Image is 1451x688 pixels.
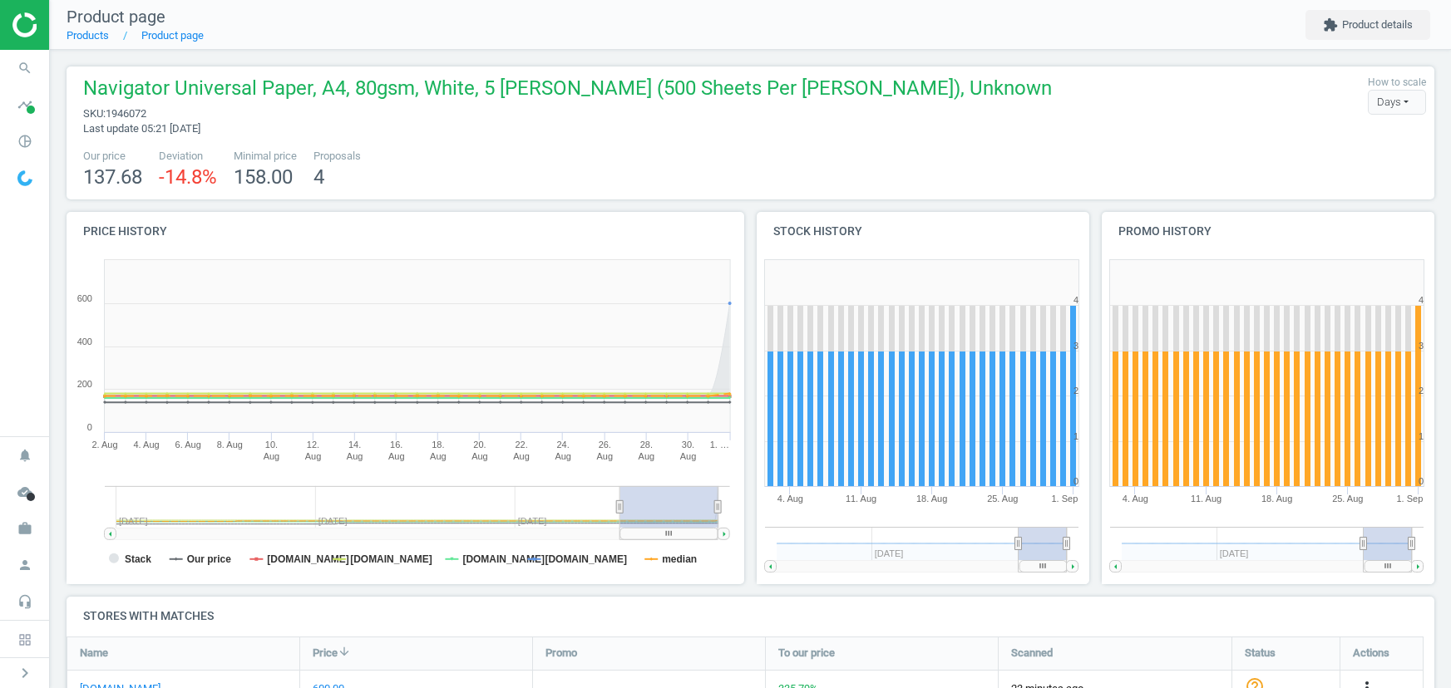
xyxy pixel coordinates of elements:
[217,440,243,450] tspan: 8. Aug
[134,440,160,450] tspan: 4. Aug
[1102,212,1434,251] h4: Promo history
[9,440,41,471] i: notifications
[141,29,204,42] a: Product page
[432,440,444,450] tspan: 18.
[1419,431,1424,441] text: 1
[159,165,217,189] span: -14.8 %
[1073,295,1078,305] text: 4
[778,646,835,661] span: To our price
[106,107,146,120] span: 1946072
[87,422,92,432] text: 0
[267,553,349,565] tspan: [DOMAIN_NAME]
[545,646,577,661] span: Promo
[9,125,41,157] i: pie_chart_outlined
[125,553,151,565] tspan: Stack
[9,476,41,508] i: cloud_done
[175,440,201,450] tspan: 6. Aug
[639,451,655,461] tspan: Aug
[514,451,531,461] tspan: Aug
[710,440,729,450] tspan: 1. …
[264,451,280,461] tspan: Aug
[83,75,1052,106] span: Navigator Universal Paper, A4, 80gsm, White, 5 [PERSON_NAME] (500 Sheets Per [PERSON_NAME]), Unknown
[846,494,876,504] tspan: 11. Aug
[159,149,217,164] span: Deviation
[555,451,572,461] tspan: Aug
[313,149,361,164] span: Proposals
[430,451,447,461] tspan: Aug
[67,597,1434,636] h4: Stores with matches
[1245,646,1276,661] span: Status
[313,165,324,189] span: 4
[91,440,117,450] tspan: 2. Aug
[682,440,694,450] tspan: 30.
[474,440,486,450] tspan: 20.
[350,553,432,565] tspan: [DOMAIN_NAME]
[1261,494,1292,504] tspan: 18. Aug
[1332,494,1363,504] tspan: 25. Aug
[597,451,614,461] tspan: Aug
[1323,17,1338,32] i: extension
[338,645,351,658] i: arrow_downward
[1419,386,1424,396] text: 2
[307,440,319,450] tspan: 12.
[83,107,106,120] span: sku :
[1073,341,1078,351] text: 3
[463,553,545,565] tspan: [DOMAIN_NAME]
[67,212,744,251] h4: Price history
[1123,494,1148,504] tspan: 4. Aug
[1051,494,1078,504] tspan: 1. Sep
[680,451,697,461] tspan: Aug
[1368,90,1426,115] div: Days
[987,494,1018,504] tspan: 25. Aug
[265,440,278,450] tspan: 10.
[640,440,653,450] tspan: 28.
[313,646,338,661] span: Price
[9,52,41,84] i: search
[1419,341,1424,351] text: 3
[234,165,293,189] span: 158.00
[83,149,142,164] span: Our price
[9,89,41,120] i: timeline
[347,451,363,461] tspan: Aug
[77,293,92,303] text: 600
[67,29,109,42] a: Products
[77,337,92,346] text: 400
[187,553,232,565] tspan: Our price
[80,646,108,661] span: Name
[1073,431,1078,441] text: 1
[599,440,611,450] tspan: 26.
[1419,295,1424,305] text: 4
[9,549,41,581] i: person
[1368,76,1426,90] label: How to scale
[916,494,947,504] tspan: 18. Aug
[1073,386,1078,396] text: 2
[83,165,142,189] span: 137.68
[77,379,92,389] text: 200
[12,12,131,37] img: ajHJNr6hYgQAAAAASUVORK5CYII=
[390,440,402,450] tspan: 16.
[17,170,32,186] img: wGWNvw8QSZomAAAAABJRU5ErkJggg==
[1353,646,1389,661] span: Actions
[1011,646,1053,661] span: Scanned
[663,553,698,565] tspan: median
[1191,494,1222,504] tspan: 11. Aug
[9,513,41,544] i: work
[1305,10,1430,40] button: extensionProduct details
[1396,494,1423,504] tspan: 1. Sep
[1419,476,1424,486] text: 0
[15,663,35,683] i: chevron_right
[83,122,200,135] span: Last update 05:21 [DATE]
[4,662,46,684] button: chevron_right
[348,440,361,450] tspan: 14.
[234,149,297,164] span: Minimal price
[9,586,41,617] i: headset_mic
[557,440,570,450] tspan: 24.
[1382,631,1422,671] iframe: Intercom live chat
[545,553,628,565] tspan: [DOMAIN_NAME]
[388,451,405,461] tspan: Aug
[471,451,488,461] tspan: Aug
[516,440,528,450] tspan: 22.
[305,451,322,461] tspan: Aug
[1073,476,1078,486] text: 0
[757,212,1089,251] h4: Stock history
